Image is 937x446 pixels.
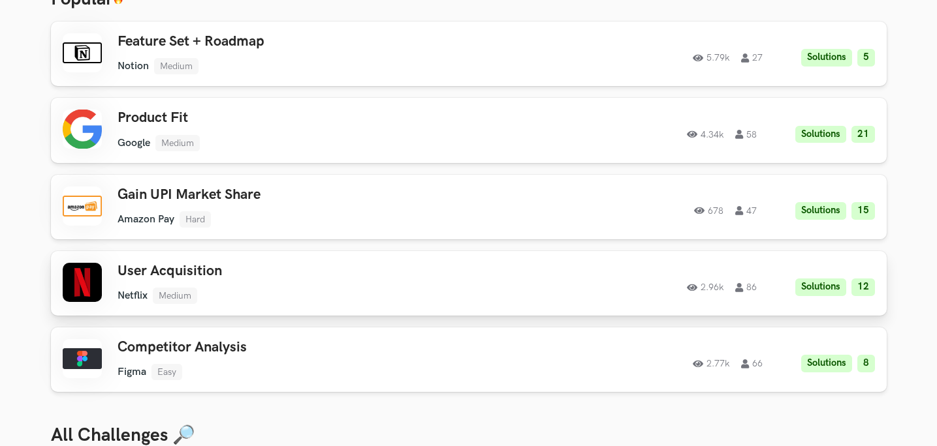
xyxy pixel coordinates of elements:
[735,130,757,139] span: 58
[151,364,182,380] li: Easy
[154,58,199,74] li: Medium
[118,186,488,203] h3: Gain UPI Market Share
[687,130,723,139] span: 4.34k
[851,126,875,143] li: 21
[857,355,875,372] li: 8
[693,53,729,63] span: 5.79k
[118,213,174,226] li: Amazon Pay
[687,283,723,292] span: 2.96k
[735,283,757,292] span: 86
[153,288,197,304] li: Medium
[118,33,488,50] h3: Feature Set + Roadmap
[741,359,763,368] span: 66
[735,206,757,215] span: 47
[51,175,887,239] a: Gain UPI Market ShareAmazon PayHard67847Solutions15
[51,327,887,392] a: Competitor AnalysisFigmaEasy2.77k66Solutions8
[118,137,150,149] li: Google
[118,263,488,280] h3: User Acquisition
[795,202,846,220] li: Solutions
[118,110,488,126] h3: Product Fit
[795,278,846,296] li: Solutions
[51,22,887,86] a: Feature Set + RoadmapNotionMedium5.79k27Solutions5
[801,355,852,372] li: Solutions
[693,359,729,368] span: 2.77k
[795,126,846,143] li: Solutions
[851,202,875,220] li: 15
[180,211,211,228] li: Hard
[741,53,763,63] span: 27
[857,49,875,67] li: 5
[118,339,488,356] h3: Competitor Analysis
[51,251,887,316] a: User AcquisitionNetflixMedium2.96k86Solutions12
[851,278,875,296] li: 12
[118,290,148,302] li: Netflix
[155,135,200,151] li: Medium
[801,49,852,67] li: Solutions
[694,206,723,215] span: 678
[118,366,146,378] li: Figma
[51,98,887,162] a: Product FitGoogleMedium4.34k58Solutions21
[118,60,149,72] li: Notion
